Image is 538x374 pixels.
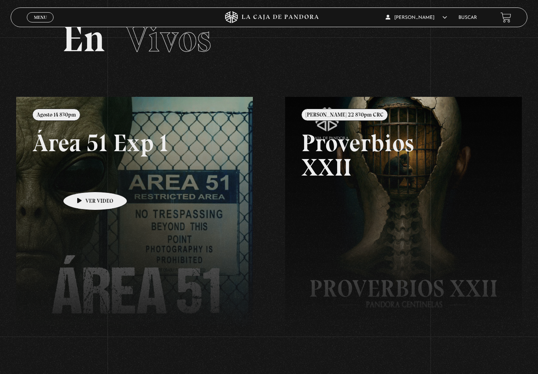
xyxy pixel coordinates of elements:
[62,20,475,57] h2: En
[501,12,511,23] a: View your shopping cart
[31,22,50,27] span: Cerrar
[34,15,47,20] span: Menu
[125,16,211,61] span: Vivos
[386,15,447,20] span: [PERSON_NAME]
[458,15,477,20] a: Buscar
